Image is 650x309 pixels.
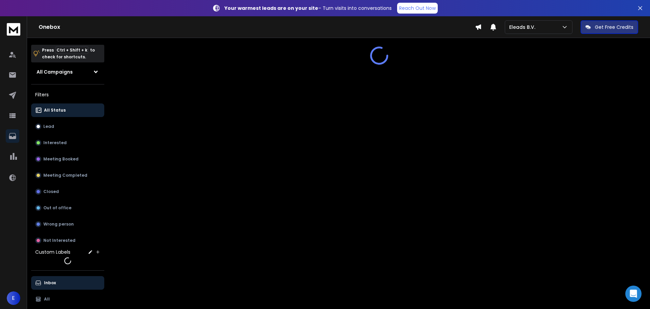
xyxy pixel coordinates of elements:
p: Reach Out Now [399,5,436,12]
button: All Status [31,103,104,117]
h1: All Campaigns [37,69,73,75]
p: Wrong person [43,221,74,227]
button: Out of office [31,201,104,215]
strong: Your warmest leads are on your site [224,5,318,12]
button: E [7,291,20,305]
button: Lead [31,120,104,133]
a: Reach Out Now [397,3,438,14]
p: Inbox [44,280,56,286]
p: Interested [43,140,67,146]
button: Not Interested [31,234,104,247]
button: Meeting Completed [31,169,104,182]
h3: Custom Labels [35,249,70,255]
button: All [31,292,104,306]
button: Inbox [31,276,104,290]
button: Interested [31,136,104,150]
h1: Onebox [39,23,475,31]
button: Get Free Credits [581,20,638,34]
img: logo [7,23,20,36]
button: Closed [31,185,104,198]
p: Get Free Credits [595,24,633,31]
p: Not Interested [43,238,75,243]
button: All Campaigns [31,65,104,79]
p: Closed [43,189,59,194]
p: Lead [43,124,54,129]
p: All [44,296,50,302]
button: Wrong person [31,217,104,231]
p: Press to check for shortcuts. [42,47,95,60]
p: Out of office [43,205,71,211]
div: Open Intercom Messenger [625,286,642,302]
span: Ctrl + Shift + k [56,46,88,54]
p: – Turn visits into conversations [224,5,392,12]
h3: Filters [31,90,104,99]
button: Meeting Booked [31,152,104,166]
p: Eleads B.V. [509,24,538,31]
p: Meeting Completed [43,173,87,178]
p: All Status [44,108,66,113]
p: Meeting Booked [43,156,79,162]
